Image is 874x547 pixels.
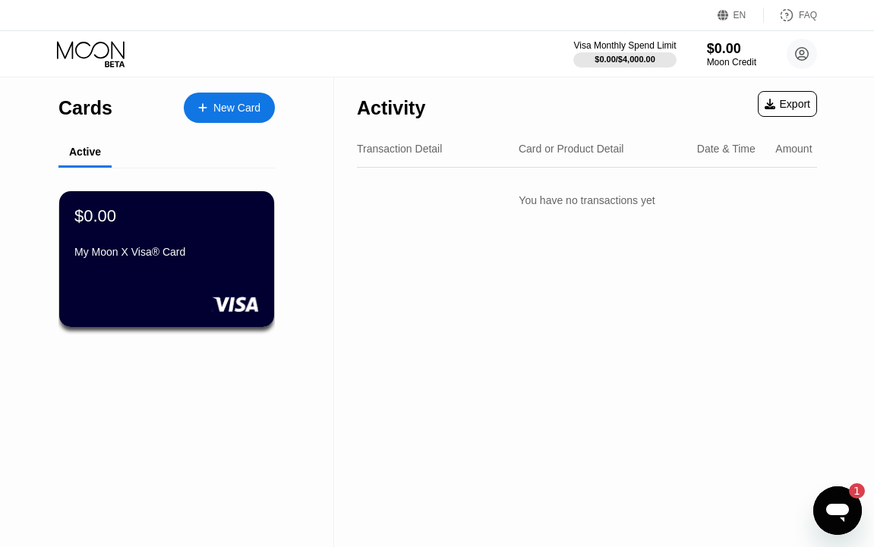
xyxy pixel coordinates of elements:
[357,97,425,119] div: Activity
[758,91,817,117] div: Export
[59,191,274,327] div: $0.00My Moon X Visa® Card
[573,40,676,51] div: Visa Monthly Spend Limit
[213,102,260,115] div: New Card
[74,246,259,258] div: My Moon X Visa® Card
[813,486,862,535] iframe: Button to launch messaging window, 1 unread message
[835,483,865,498] iframe: Number of unread messages
[764,8,817,23] div: FAQ
[734,10,746,20] div: EN
[697,143,756,155] div: Date & Time
[595,55,655,64] div: $0.00 / $4,000.00
[775,143,812,155] div: Amount
[707,57,756,68] div: Moon Credit
[69,146,101,158] div: Active
[718,8,764,23] div: EN
[58,97,112,119] div: Cards
[707,41,756,57] div: $0.00
[799,10,817,20] div: FAQ
[519,143,624,155] div: Card or Product Detail
[765,98,810,110] div: Export
[573,40,676,68] div: Visa Monthly Spend Limit$0.00/$4,000.00
[357,179,817,222] div: You have no transactions yet
[74,206,116,226] div: $0.00
[184,93,275,123] div: New Card
[707,41,756,68] div: $0.00Moon Credit
[357,143,442,155] div: Transaction Detail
